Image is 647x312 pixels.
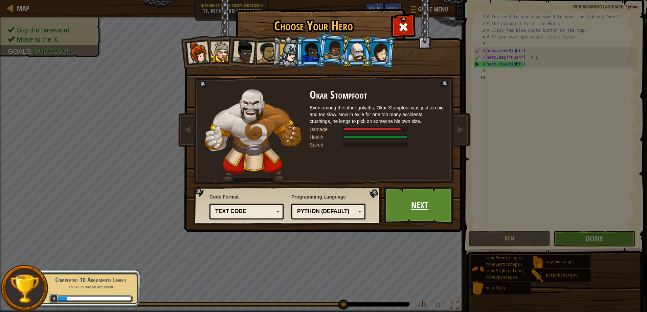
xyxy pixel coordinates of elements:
[363,35,396,68] li: Illia Shieldsmith
[310,134,445,140] div: Gains 200% of listed Warrior armor health.
[310,126,445,133] div: Deals 160% of listed Warrior weapon damage.
[48,285,133,290] p: I'd like to buy an argument.
[384,187,455,224] a: Next
[237,19,389,33] h1: Choose Your Hero
[215,208,274,215] div: Text code
[194,187,382,225] img: language-selector-background.png
[209,193,284,200] span: Code Format
[249,36,280,68] li: Alejandro the Duelist
[48,275,133,285] div: Completed 10 Arguments Levels
[317,32,350,66] li: Arryn Stonewall
[9,273,40,304] img: trophy.png
[310,126,343,133] div: Damage
[205,89,301,182] img: goliath-pose.png
[310,141,343,148] div: Speed
[310,134,343,140] div: Health
[341,36,372,67] li: Okar Stompfoot
[297,208,356,215] div: Python (Default)
[291,193,365,200] span: Programming Language
[179,35,212,68] li: Captain Anya Weston
[225,34,258,67] li: Lady Ida Justheart
[310,89,445,101] h2: Okar Stompfoot
[203,35,234,66] li: Sir Tharin Thunderfist
[272,36,304,68] li: Hattori Hanzō
[295,36,326,67] li: Gordon the Stalwart
[310,104,445,125] div: Even among the other goliaths, Okar Stompfoot was just too big and too slow. Now in exile for one...
[49,294,59,303] span: 9
[310,141,445,148] div: Moves at 4 meters per second.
